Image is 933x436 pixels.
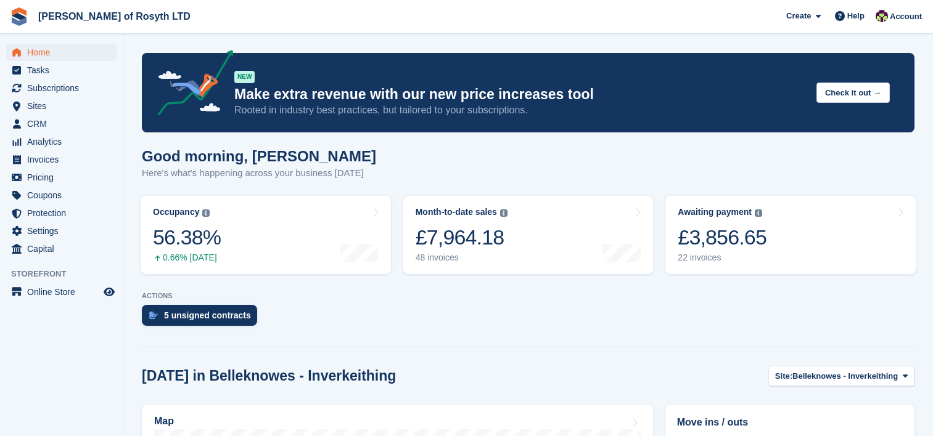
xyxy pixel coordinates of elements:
img: contract_signature_icon-13c848040528278c33f63329250d36e43548de30e8caae1d1a13099fd9432cc5.svg [149,312,158,319]
a: Preview store [102,285,117,299]
span: Account [890,10,922,23]
span: Create [786,10,811,22]
p: Here's what's happening across your business [DATE] [142,166,376,180]
button: Site: Belleknowes - Inverkeithing [768,366,915,386]
div: 56.38% [153,225,221,250]
a: menu [6,151,117,168]
span: Online Store [27,283,101,301]
p: ACTIONS [142,292,915,300]
a: menu [6,240,117,257]
a: menu [6,62,117,79]
div: 0.66% [DATE] [153,252,221,263]
img: Nina Briggs [876,10,888,22]
a: menu [6,187,117,204]
a: menu [6,169,117,186]
img: stora-icon-8386f47178a22dfd0bd8f6a31ec36ba5ce8667c1dd55bd0f319d3a0aa187defe.svg [10,7,28,26]
div: £3,856.65 [678,225,767,250]
span: Analytics [27,133,101,150]
h1: Good morning, [PERSON_NAME] [142,148,376,164]
span: Settings [27,222,101,240]
img: icon-info-grey-7440780725fd019a000dd9b08b2336e03edf1995a4989e88bcd33f0948082b44.svg [755,209,762,217]
a: menu [6,79,117,97]
span: Pricing [27,169,101,186]
span: Subscriptions [27,79,101,97]
a: [PERSON_NAME] of Rosyth LTD [33,6,195,26]
a: menu [6,133,117,150]
div: 22 invoices [678,252,767,263]
a: 5 unsigned contracts [142,305,263,332]
img: icon-info-grey-7440780725fd019a000dd9b08b2336e03edf1995a4989e88bcd33f0948082b44.svg [202,209,210,217]
h2: Map [154,416,174,427]
a: menu [6,97,117,115]
a: menu [6,283,117,301]
div: Occupancy [153,207,199,217]
span: Home [27,44,101,61]
a: menu [6,204,117,222]
a: menu [6,44,117,61]
span: Help [847,10,865,22]
p: Rooted in industry best practices, but tailored to your subscriptions. [234,103,807,117]
a: Occupancy 56.38% 0.66% [DATE] [141,196,391,274]
span: Tasks [27,62,101,79]
div: 5 unsigned contracts [164,310,251,320]
a: menu [6,115,117,132]
img: price-adjustments-announcement-icon-8257ccfd72463d97f412b2fc003d46551f7dbcb40ab6d574587a9cd5c0d94... [147,50,234,120]
a: Awaiting payment £3,856.65 22 invoices [665,196,916,274]
span: Sites [27,97,101,115]
span: Capital [27,240,101,257]
span: Belleknowes - Inverkeithing [792,370,898,382]
span: CRM [27,115,101,132]
span: Storefront [11,268,123,280]
button: Check it out → [816,83,890,103]
div: 48 invoices [416,252,508,263]
p: Make extra revenue with our new price increases tool [234,86,807,103]
div: NEW [234,71,255,83]
span: Site: [775,370,792,382]
a: menu [6,222,117,240]
div: Month-to-date sales [416,207,497,217]
span: Protection [27,204,101,222]
div: £7,964.18 [416,225,508,250]
span: Coupons [27,187,101,204]
img: icon-info-grey-7440780725fd019a000dd9b08b2336e03edf1995a4989e88bcd33f0948082b44.svg [500,209,508,217]
span: Invoices [27,151,101,168]
a: Month-to-date sales £7,964.18 48 invoices [403,196,654,274]
h2: [DATE] in Belleknowes - Inverkeithing [142,368,396,384]
div: Awaiting payment [678,207,752,217]
h2: Move ins / outs [677,415,903,430]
